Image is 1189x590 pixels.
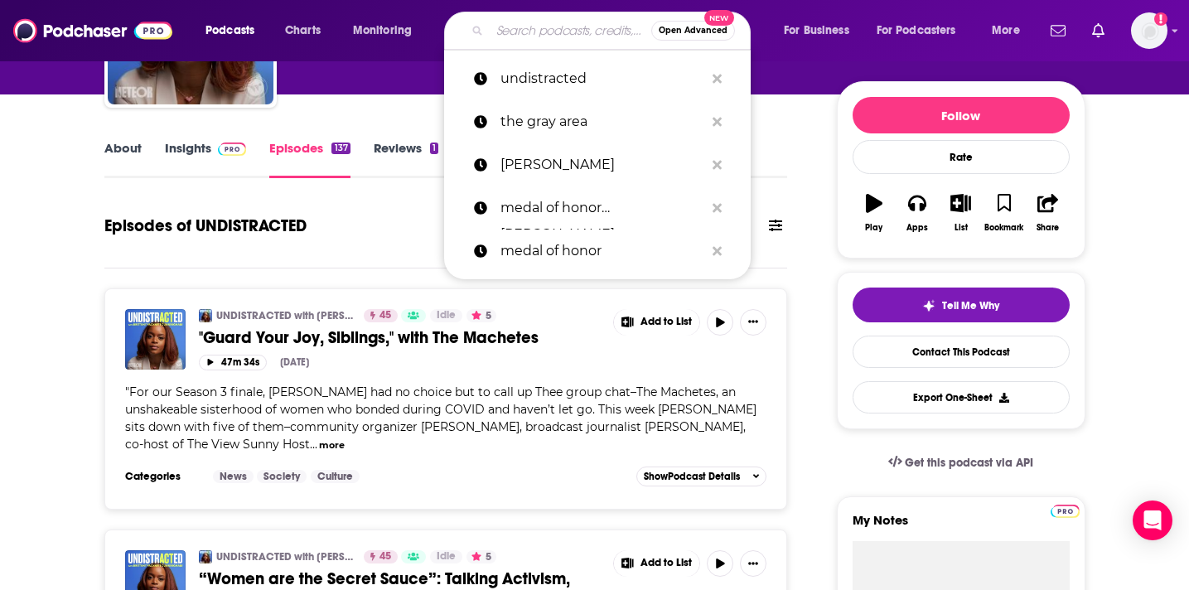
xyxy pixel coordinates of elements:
[257,470,307,483] a: Society
[853,97,1070,133] button: Follow
[364,309,398,322] a: 45
[165,140,247,178] a: InsightsPodchaser Pro
[614,309,700,336] button: Show More Button
[896,183,939,243] button: Apps
[651,21,735,41] button: Open AdvancedNew
[1154,12,1167,26] svg: Add a profile image
[939,183,982,243] button: List
[430,550,462,563] a: Idle
[374,140,438,178] a: Reviews1
[942,299,999,312] span: Tell Me Why
[194,17,276,44] button: open menu
[500,186,704,230] p: medal of honor J. R.
[500,100,704,143] p: the gray area
[955,223,968,233] div: List
[906,223,928,233] div: Apps
[740,550,766,577] button: Show More Button
[614,550,700,577] button: Show More Button
[853,288,1070,322] button: tell me why sparkleTell Me Why
[1131,12,1167,49] img: User Profile
[640,557,692,569] span: Add to List
[644,471,740,482] span: Show Podcast Details
[213,470,254,483] a: News
[444,143,751,186] a: [PERSON_NAME]
[205,19,254,42] span: Podcasts
[444,57,751,100] a: undistracted
[875,442,1047,483] a: Get this podcast via API
[740,309,766,336] button: Show More Button
[853,140,1070,174] div: Rate
[1026,183,1069,243] button: Share
[1051,505,1080,518] img: Podchaser Pro
[983,183,1026,243] button: Bookmark
[500,230,704,273] p: medal of honor
[125,470,200,483] h3: Categories
[125,384,756,452] span: For our Season 3 finale, [PERSON_NAME] had no choice but to call up Thee group chat–The Machetes,...
[1131,12,1167,49] button: Show profile menu
[980,17,1041,44] button: open menu
[466,309,496,322] button: 5
[853,183,896,243] button: Play
[430,143,438,154] div: 1
[905,456,1033,470] span: Get this podcast via API
[216,550,353,563] a: UNDISTRACTED with [PERSON_NAME]
[274,17,331,44] a: Charts
[490,17,651,44] input: Search podcasts, credits, & more...
[772,17,870,44] button: open menu
[922,299,935,312] img: tell me why sparkle
[1085,17,1111,45] a: Show notifications dropdown
[364,550,398,563] a: 45
[437,307,456,324] span: Idle
[466,550,496,563] button: 5
[341,17,433,44] button: open menu
[216,309,353,322] a: UNDISTRACTED with [PERSON_NAME]
[640,316,692,328] span: Add to List
[1051,502,1080,518] a: Pro website
[865,223,882,233] div: Play
[866,17,980,44] button: open menu
[125,384,756,452] span: "
[199,327,602,348] a: "Guard Your Joy, Siblings," with The Machetes
[877,19,956,42] span: For Podcasters
[444,100,751,143] a: the gray area
[379,307,391,324] span: 45
[500,143,704,186] p: J.R. Martinez
[430,309,462,322] a: Idle
[437,549,456,565] span: Idle
[379,549,391,565] span: 45
[104,215,307,236] h1: Episodes of UNDISTRACTED
[636,467,767,486] button: ShowPodcast Details
[784,19,849,42] span: For Business
[984,223,1023,233] div: Bookmark
[199,550,212,563] img: UNDISTRACTED with Brittany Packnett Cunningham
[1131,12,1167,49] span: Logged in as Isla
[331,143,350,154] div: 137
[853,381,1070,413] button: Export One-Sheet
[285,19,321,42] span: Charts
[269,140,350,178] a: Episodes137
[311,470,360,483] a: Culture
[1037,223,1059,233] div: Share
[125,309,186,370] img: "Guard Your Joy, Siblings," with The Machetes
[13,15,172,46] img: Podchaser - Follow, Share and Rate Podcasts
[500,57,704,100] p: undistracted
[280,356,309,368] div: [DATE]
[353,19,412,42] span: Monitoring
[704,10,734,26] span: New
[853,512,1070,541] label: My Notes
[444,230,751,273] a: medal of honor
[199,355,267,370] button: 47m 34s
[444,186,751,230] a: medal of honor [PERSON_NAME]
[104,140,142,178] a: About
[853,336,1070,368] a: Contact This Podcast
[319,438,345,452] button: more
[199,327,539,348] span: "Guard Your Joy, Siblings," with The Machetes
[1133,501,1172,540] div: Open Intercom Messenger
[199,309,212,322] img: UNDISTRACTED with Brittany Packnett Cunningham
[218,143,247,156] img: Podchaser Pro
[1044,17,1072,45] a: Show notifications dropdown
